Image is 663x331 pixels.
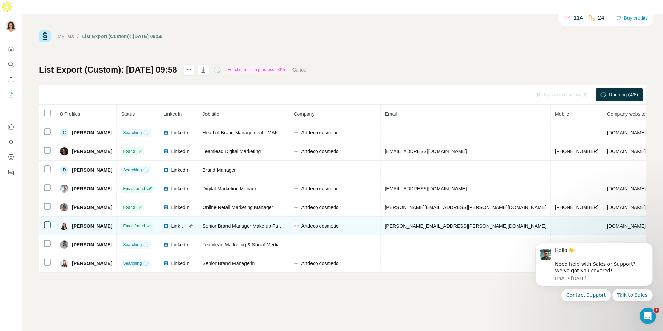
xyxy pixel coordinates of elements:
[294,205,299,210] img: company-logo
[301,260,338,267] span: Artdeco cosmetic
[202,149,261,154] span: Teamlead Digital Marketing
[301,129,338,136] span: Artdeco cosmetic
[294,261,299,266] img: company-logo
[60,111,80,117] span: 8 Profiles
[6,136,17,148] button: Use Surfe API
[123,242,142,248] span: Searching
[60,147,68,155] img: Avatar
[607,205,646,210] span: [DOMAIN_NAME]
[39,30,51,42] img: Surfe Logo
[60,240,68,249] img: Avatar
[163,186,169,191] img: LinkedIn logo
[385,186,467,191] span: [EMAIL_ADDRESS][DOMAIN_NAME]
[202,242,279,247] span: Teamlead Marketing & Social Media
[609,91,638,98] span: Running (4/8)
[60,222,68,230] img: Avatar
[654,308,659,313] span: 1
[202,205,273,210] span: Online Retail Marketing Manager
[301,185,338,192] span: Artdeco cosmetic
[294,111,314,117] span: Company
[163,167,169,173] img: LinkedIn logo
[6,166,17,179] button: Feedback
[301,148,338,155] span: Artdeco cosmetic
[607,223,646,229] span: [DOMAIN_NAME]
[72,223,112,229] span: [PERSON_NAME]
[301,204,338,211] span: Artdeco cosmetic
[72,148,112,155] span: [PERSON_NAME]
[163,261,169,266] img: LinkedIn logo
[171,223,186,229] span: LinkedIn
[385,223,546,229] span: [PERSON_NAME][EMAIL_ADDRESS][PERSON_NAME][DOMAIN_NAME]
[555,149,598,154] span: [PHONE_NUMBER]
[60,129,68,137] div: C
[6,21,17,32] img: Avatar
[123,148,135,154] span: Found
[171,129,189,136] span: LinkedIn
[202,167,236,173] span: Brand Manager
[607,111,645,117] span: Company website
[6,58,17,70] button: Search
[123,186,145,192] span: Email found
[171,167,189,173] span: LinkedIn
[171,260,189,267] span: LinkedIn
[6,88,17,101] button: My lists
[123,167,142,173] span: Searching
[294,223,299,229] img: company-logo
[72,241,112,248] span: [PERSON_NAME]
[292,66,308,73] button: Cancel
[202,111,219,117] span: Job title
[607,186,646,191] span: [DOMAIN_NAME]
[6,121,17,133] button: Use Surfe on LinkedIn
[72,260,112,267] span: [PERSON_NAME]
[607,149,646,154] span: [DOMAIN_NAME]
[171,185,189,192] span: LinkedIn
[555,111,569,117] span: Mobile
[39,64,177,75] h1: List Export (Custom): [DATE] 09:58
[72,129,112,136] span: [PERSON_NAME]
[82,33,163,40] div: List Export (Custom): [DATE] 09:58
[163,149,169,154] img: LinkedIn logo
[225,66,287,74] div: Enrichment is in progress: 50%
[171,148,189,155] span: LinkedIn
[385,205,546,210] span: [PERSON_NAME][EMAIL_ADDRESS][PERSON_NAME][DOMAIN_NAME]
[72,185,112,192] span: [PERSON_NAME]
[574,14,583,22] p: 114
[640,308,656,324] iframe: Intercom live chat
[607,130,646,135] span: [DOMAIN_NAME]
[60,185,68,193] img: Avatar
[385,111,397,117] span: Email
[123,223,145,229] span: Email found
[555,205,598,210] span: [PHONE_NUMBER]
[60,259,68,267] img: Avatar
[121,111,135,117] span: Status
[163,111,182,117] span: LinkedIn
[6,73,17,86] button: Enrich CSV
[171,241,189,248] span: LinkedIn
[72,204,112,211] span: [PERSON_NAME]
[598,14,604,22] p: 24
[6,151,17,163] button: Dashboard
[60,203,68,211] img: Avatar
[202,261,255,266] span: Senior Brand Managerin
[123,204,135,210] span: Found
[294,186,299,191] img: company-logo
[301,223,338,229] span: Artdeco cosmetic
[123,130,142,136] span: Searching
[294,130,299,135] img: company-logo
[72,167,112,173] span: [PERSON_NAME]
[123,260,142,266] span: Searching
[163,223,169,229] img: LinkedIn logo
[294,149,299,154] img: company-logo
[77,33,79,40] li: /
[616,13,648,23] button: Buy credits
[6,43,17,55] button: Quick start
[60,166,68,174] div: D
[202,223,307,229] span: Senior Brand Manager Make up Factory & ANNY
